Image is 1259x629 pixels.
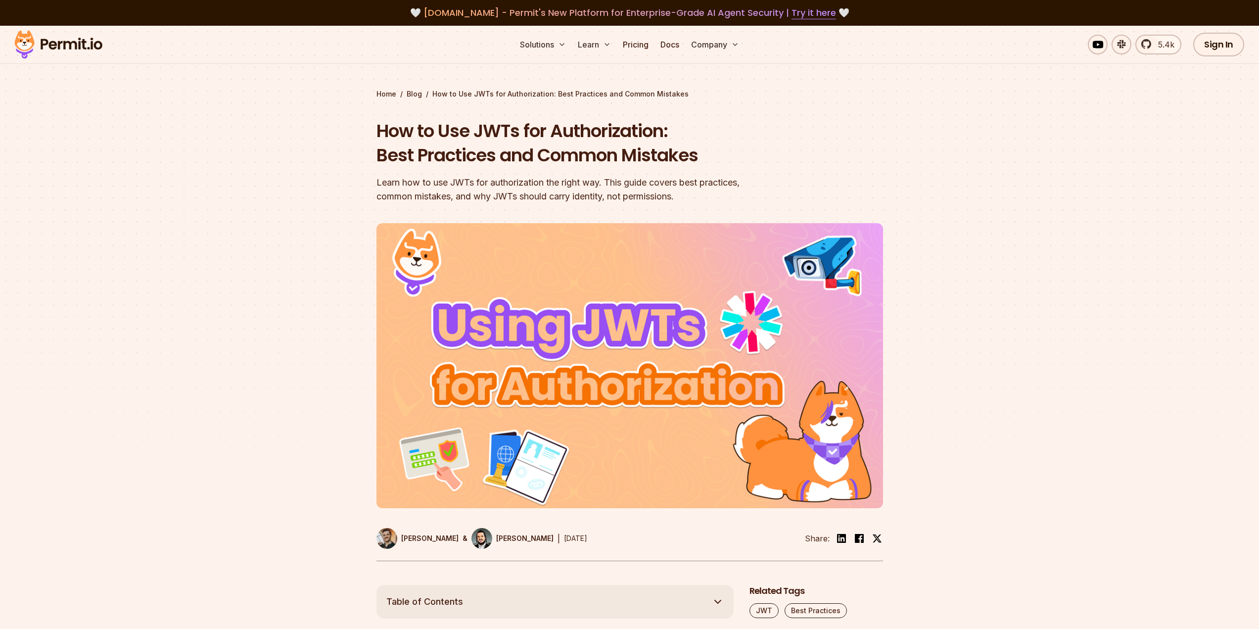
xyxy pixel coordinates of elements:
[805,532,830,544] li: Share:
[558,532,560,544] div: |
[564,534,587,542] time: [DATE]
[376,528,459,549] a: [PERSON_NAME]
[516,35,570,54] button: Solutions
[1135,35,1181,54] a: 5.4k
[376,119,756,168] h1: How to Use JWTs for Authorization: Best Practices and Common Mistakes
[423,6,836,19] span: [DOMAIN_NAME] - Permit's New Platform for Enterprise-Grade AI Agent Security |
[376,89,883,99] div: / /
[407,89,422,99] a: Blog
[792,6,836,19] a: Try it here
[376,89,396,99] a: Home
[463,533,467,543] p: &
[1152,39,1174,50] span: 5.4k
[376,585,734,619] button: Table of Contents
[574,35,615,54] button: Learn
[836,532,847,544] img: linkedin
[376,176,756,203] div: Learn how to use JWTs for authorization the right way. This guide covers best practices, common m...
[10,28,107,61] img: Permit logo
[853,532,865,544] img: facebook
[386,595,463,609] span: Table of Contents
[496,533,554,543] p: [PERSON_NAME]
[785,603,847,618] a: Best Practices
[401,533,459,543] p: [PERSON_NAME]
[872,533,882,543] img: twitter
[656,35,683,54] a: Docs
[1193,33,1244,56] a: Sign In
[749,603,779,618] a: JWT
[687,35,743,54] button: Company
[24,6,1235,20] div: 🤍 🤍
[471,528,492,549] img: Gabriel L. Manor
[619,35,653,54] a: Pricing
[376,223,883,508] img: How to Use JWTs for Authorization: Best Practices and Common Mistakes
[749,585,883,597] h2: Related Tags
[376,528,397,549] img: Daniel Bass
[471,528,554,549] a: [PERSON_NAME]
